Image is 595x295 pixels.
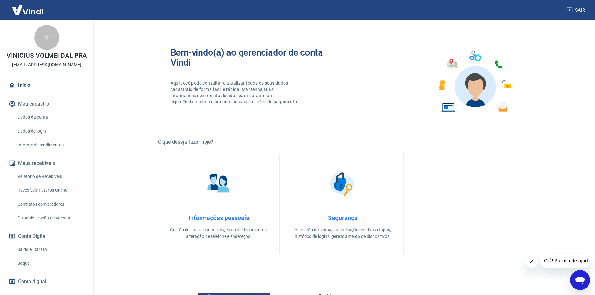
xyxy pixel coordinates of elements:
p: [EMAIL_ADDRESS][DOMAIN_NAME] [12,61,81,68]
iframe: Fechar mensagem [525,255,538,268]
a: Conta digital [7,275,86,288]
div: V [34,25,59,50]
button: Meu cadastro [7,97,86,111]
button: Sair [565,4,588,16]
span: Olá! Precisa de ajuda? [4,4,52,9]
span: Conta digital [18,277,46,286]
a: Dados da conta [15,111,86,124]
h2: Bem-vindo(a) ao gerenciador de conta Vindi [171,47,343,67]
img: Imagem de um avatar masculino com diversos icones exemplificando as funcionalidades do gerenciado... [434,47,515,116]
p: VINICIUS VOLMEI DAL PRA [7,52,87,59]
a: Informe de rendimentos [15,139,86,151]
a: Dados de login [15,125,86,138]
img: Segurança [327,168,358,199]
button: Meus recebíveis [7,156,86,170]
a: Contratos com credores [15,198,86,211]
iframe: Mensagem da empresa [540,254,590,268]
p: Aqui você pode consultar e atualizar todos os seus dados cadastrais de forma fácil e rápida. Mant... [171,80,300,105]
img: Informações pessoais [203,168,234,199]
a: Saque [15,257,86,270]
a: Início [7,78,86,92]
p: Gestão de dados cadastrais, envio de documentos, alteração de telefone e endereços. [168,227,269,240]
a: Saldo e Extrato [15,243,86,256]
a: Recebíveis Futuros Online [15,184,86,197]
a: SegurançaSegurançaAlteração de senha, autenticação em duas etapas, histórico de logins, gerenciam... [282,153,404,255]
h4: Segurança [292,214,393,222]
p: Alteração de senha, autenticação em duas etapas, histórico de logins, gerenciamento de dispositivos. [292,227,393,240]
iframe: Botão para abrir a janela de mensagens [570,270,590,290]
h5: O que deseja fazer hoje? [158,139,528,145]
img: Vindi [7,0,48,19]
button: Conta Digital [7,229,86,243]
h4: Informações pessoais [168,214,269,222]
a: Disponibilização de agenda [15,212,86,224]
a: Relatório de Recebíveis [15,170,86,183]
a: Informações pessoaisInformações pessoaisGestão de dados cadastrais, envio de documentos, alteraçã... [158,153,280,255]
